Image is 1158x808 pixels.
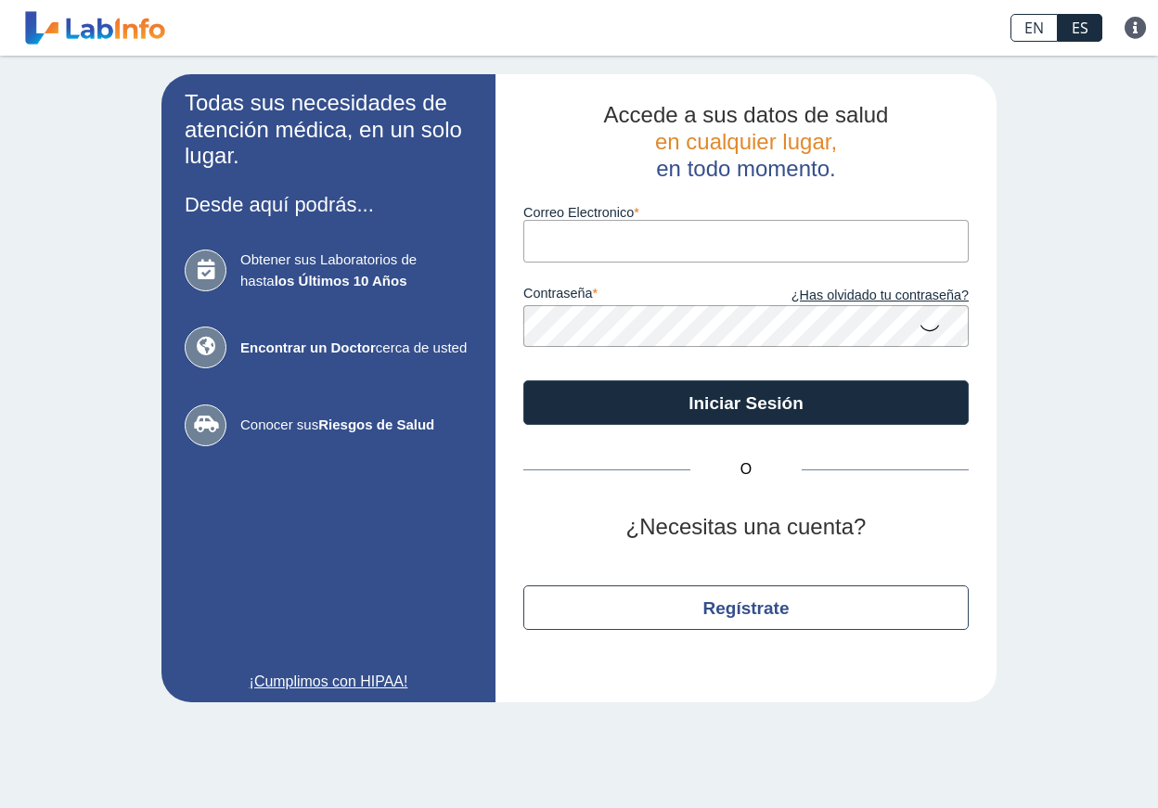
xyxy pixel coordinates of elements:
[656,156,835,181] span: en todo momento.
[185,90,472,170] h2: Todas sus necesidades de atención médica, en un solo lugar.
[1010,14,1058,42] a: EN
[604,102,889,127] span: Accede a sus datos de salud
[240,415,472,436] span: Conocer sus
[523,380,969,425] button: Iniciar Sesión
[240,250,472,291] span: Obtener sus Laboratorios de hasta
[1058,14,1102,42] a: ES
[185,193,472,216] h3: Desde aquí podrás...
[275,273,407,289] b: los Últimos 10 Años
[655,129,837,154] span: en cualquier lugar,
[240,338,472,359] span: cerca de usted
[318,417,434,432] b: Riesgos de Salud
[746,286,969,306] a: ¿Has olvidado tu contraseña?
[523,205,969,220] label: Correo Electronico
[185,671,472,693] a: ¡Cumplimos con HIPAA!
[523,514,969,541] h2: ¿Necesitas una cuenta?
[523,286,746,306] label: contraseña
[523,585,969,630] button: Regístrate
[690,458,802,481] span: O
[240,340,376,355] b: Encontrar un Doctor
